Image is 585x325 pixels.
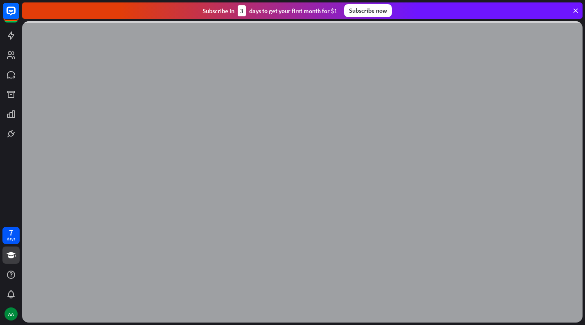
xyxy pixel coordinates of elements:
[7,236,15,242] div: days
[238,5,246,16] div: 3
[2,227,20,244] a: 7 days
[344,4,392,17] div: Subscribe now
[4,307,18,321] div: AA
[202,5,337,16] div: Subscribe in days to get your first month for $1
[9,229,13,236] div: 7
